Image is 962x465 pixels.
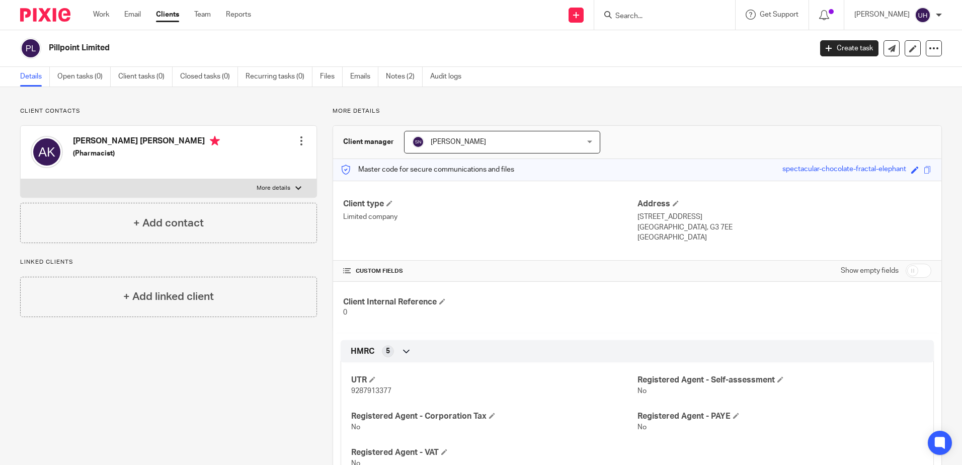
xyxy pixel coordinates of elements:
[412,136,424,148] img: svg%3E
[351,411,637,422] h4: Registered Agent - Corporation Tax
[637,411,923,422] h4: Registered Agent - PAYE
[841,266,899,276] label: Show empty fields
[156,10,179,20] a: Clients
[760,11,798,18] span: Get Support
[20,258,317,266] p: Linked clients
[854,10,910,20] p: [PERSON_NAME]
[20,8,70,22] img: Pixie
[637,387,647,395] span: No
[386,67,423,87] a: Notes (2)
[123,289,214,304] h4: + Add linked client
[341,165,514,175] p: Master code for secure communications and files
[343,137,394,147] h3: Client manager
[351,375,637,385] h4: UTR
[637,212,931,222] p: [STREET_ADDRESS]
[210,136,220,146] i: Primary
[20,107,317,115] p: Client contacts
[118,67,173,87] a: Client tasks (0)
[782,164,906,176] div: spectacular-chocolate-fractal-elephant
[351,387,391,395] span: 9287913377
[31,136,63,168] img: svg%3E
[430,67,469,87] a: Audit logs
[351,424,360,431] span: No
[180,67,238,87] a: Closed tasks (0)
[73,148,220,159] h5: (Pharmacist)
[350,67,378,87] a: Emails
[20,38,41,59] img: svg%3E
[343,199,637,209] h4: Client type
[226,10,251,20] a: Reports
[194,10,211,20] a: Team
[386,346,390,356] span: 5
[343,309,347,316] span: 0
[343,297,637,307] h4: Client Internal Reference
[637,222,931,232] p: [GEOGRAPHIC_DATA], G3 7EE
[431,138,486,145] span: [PERSON_NAME]
[637,424,647,431] span: No
[915,7,931,23] img: svg%3E
[351,346,374,357] span: HMRC
[637,232,931,243] p: [GEOGRAPHIC_DATA]
[614,12,705,21] input: Search
[57,67,111,87] a: Open tasks (0)
[351,447,637,458] h4: Registered Agent - VAT
[49,43,654,53] h2: Pillpoint Limited
[333,107,942,115] p: More details
[343,212,637,222] p: Limited company
[257,184,290,192] p: More details
[93,10,109,20] a: Work
[246,67,312,87] a: Recurring tasks (0)
[73,136,220,148] h4: [PERSON_NAME] [PERSON_NAME]
[637,199,931,209] h4: Address
[124,10,141,20] a: Email
[133,215,204,231] h4: + Add contact
[343,267,637,275] h4: CUSTOM FIELDS
[637,375,923,385] h4: Registered Agent - Self-assessment
[820,40,878,56] a: Create task
[320,67,343,87] a: Files
[20,67,50,87] a: Details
